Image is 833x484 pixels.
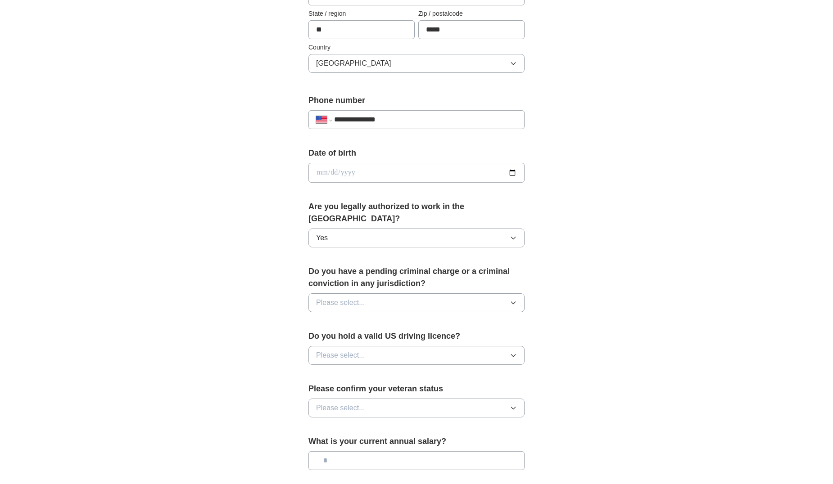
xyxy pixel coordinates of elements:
label: Are you legally authorized to work in the [GEOGRAPHIC_DATA]? [308,201,525,225]
label: Date of birth [308,147,525,159]
span: Please select... [316,297,365,308]
label: What is your current annual salary? [308,435,525,448]
label: Zip / postalcode [418,9,525,18]
span: [GEOGRAPHIC_DATA] [316,58,391,69]
label: Do you hold a valid US driving licence? [308,330,525,342]
label: Please confirm your veteran status [308,383,525,395]
button: Yes [308,229,525,247]
span: Yes [316,233,328,243]
label: Do you have a pending criminal charge or a criminal conviction in any jurisdiction? [308,265,525,290]
label: Country [308,43,525,52]
button: Please select... [308,346,525,365]
button: Please select... [308,293,525,312]
span: Please select... [316,350,365,361]
label: Phone number [308,94,525,107]
label: State / region [308,9,415,18]
button: Please select... [308,399,525,417]
span: Please select... [316,403,365,413]
button: [GEOGRAPHIC_DATA] [308,54,525,73]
